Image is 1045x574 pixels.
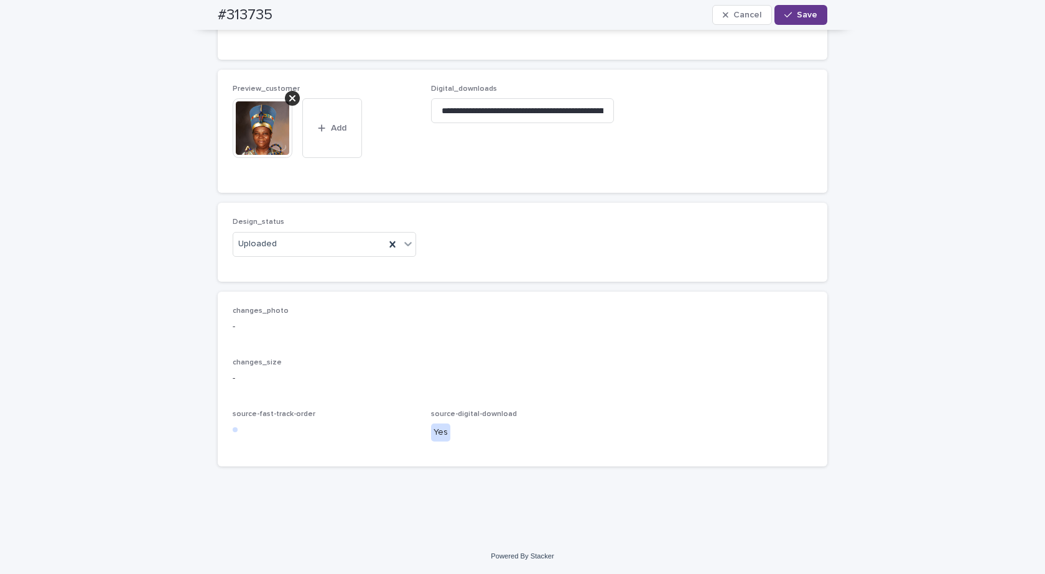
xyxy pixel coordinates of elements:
[302,98,362,158] button: Add
[712,5,772,25] button: Cancel
[233,410,315,418] span: source-fast-track-order
[331,124,346,132] span: Add
[797,11,817,19] span: Save
[431,424,450,442] div: Yes
[491,552,554,560] a: Powered By Stacker
[233,372,812,385] p: -
[218,6,272,24] h2: #313735
[733,11,761,19] span: Cancel
[431,85,497,93] span: Digital_downloads
[431,410,517,418] span: source-digital-download
[233,359,282,366] span: changes_size
[233,307,289,315] span: changes_photo
[233,85,300,93] span: Preview_customer
[233,218,284,226] span: Design_status
[233,320,812,333] p: -
[238,238,277,251] span: Uploaded
[774,5,827,25] button: Save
